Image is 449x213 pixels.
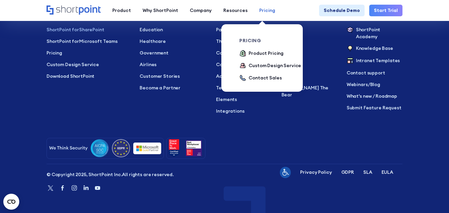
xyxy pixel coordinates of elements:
[239,38,304,43] div: pricing
[106,5,137,16] a: Product
[47,171,122,177] span: © Copyright 2025, ShortPoint Inc.
[281,50,337,56] a: Careers
[47,61,130,68] a: Custom Design Service
[239,50,283,57] a: Product Pricing
[239,62,301,70] a: Custom Design Service
[94,184,101,192] a: Youtube
[281,26,337,33] a: About us
[253,5,281,16] a: Pricing
[347,57,402,65] a: Intranet Templates
[216,50,272,56] a: Copy & Paste
[281,84,337,98] a: [PERSON_NAME] The Bear
[319,5,365,16] a: Schedule Demo
[47,5,101,15] a: Home
[59,184,66,192] a: Facebook
[140,84,207,91] a: Become a Partner
[137,5,184,16] a: Why ShortPoint
[47,26,130,33] p: SharePoint
[216,84,272,91] a: Templates
[112,7,131,14] div: Product
[347,81,368,87] a: Webinars
[281,61,337,68] a: Sports
[249,74,281,81] div: Contact Sales
[281,73,337,80] a: GPTW
[369,5,402,16] a: Start Trial
[239,74,281,82] a: Contact Sales
[140,61,207,68] a: Airlines
[140,50,207,56] a: Government
[47,184,55,193] a: Twitter
[347,69,402,76] a: Contact support
[347,45,402,53] a: Knowledge Base
[140,26,207,33] a: Education
[140,73,207,80] a: Customer Stories
[47,27,79,33] span: ShortPoint for
[82,184,89,192] a: Linkedin
[347,104,402,111] a: Submit Feature Request
[216,26,272,33] a: Page Builder
[347,26,402,40] a: ShortPoint Academy
[259,7,275,14] div: Pricing
[47,26,130,33] a: ShortPoint forSharePoint
[370,81,380,87] a: Blog
[143,7,178,14] div: Why ShortPoint
[71,184,78,192] a: Instagram
[216,38,272,45] a: Theme Builder
[300,169,332,176] a: Privacy Policy
[281,38,337,45] a: Security
[249,50,283,57] div: Product Pricing
[356,45,393,53] p: Knowledge Base
[47,50,130,56] a: Pricing
[329,136,449,213] iframe: Chat Widget
[216,108,272,115] a: Integrations
[356,57,400,65] p: Intranet Templates
[223,7,248,14] div: Resources
[347,93,402,100] a: What's new / Roadmap
[47,38,79,44] span: ShortPoint for
[249,62,301,69] div: Custom Design Service
[190,7,212,14] div: Company
[3,194,19,210] button: Open CMP widget
[47,38,130,45] p: Microsoft Teams
[216,73,272,80] a: Accessibility
[184,5,217,16] a: Company
[216,96,272,103] a: Elements
[216,61,272,68] a: Connect
[140,38,207,45] a: Healthcare
[217,5,253,16] a: Resources
[47,73,130,80] a: Download ShortPoint
[347,81,402,88] p: /
[47,38,130,45] a: ShortPoint forMicrosoft Teams
[356,26,402,40] p: ShortPoint Academy
[47,171,174,178] p: All rights are reserved.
